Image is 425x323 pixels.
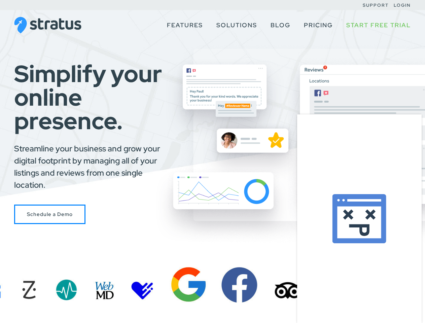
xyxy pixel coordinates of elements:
p: Streamline your business and grow your digital footprint by managing all of your listings and rev... [14,143,173,191]
nav: Primary [160,10,411,40]
img: Group of floating boxes showing Stratus features [156,44,425,244]
a: Solutions [216,19,257,32]
iframe: HelpCrunch [295,113,425,323]
h1: Simplify your online presence. [14,62,173,133]
a: Pricing [304,19,333,32]
a: Login [394,2,411,8]
a: Support [363,2,389,8]
a: Blog [271,19,290,32]
a: Features [167,19,203,32]
img: Stratus [14,17,81,34]
a: Start Free Trial [346,19,411,32]
a: Schedule a Stratus Demo with Us [14,205,85,224]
